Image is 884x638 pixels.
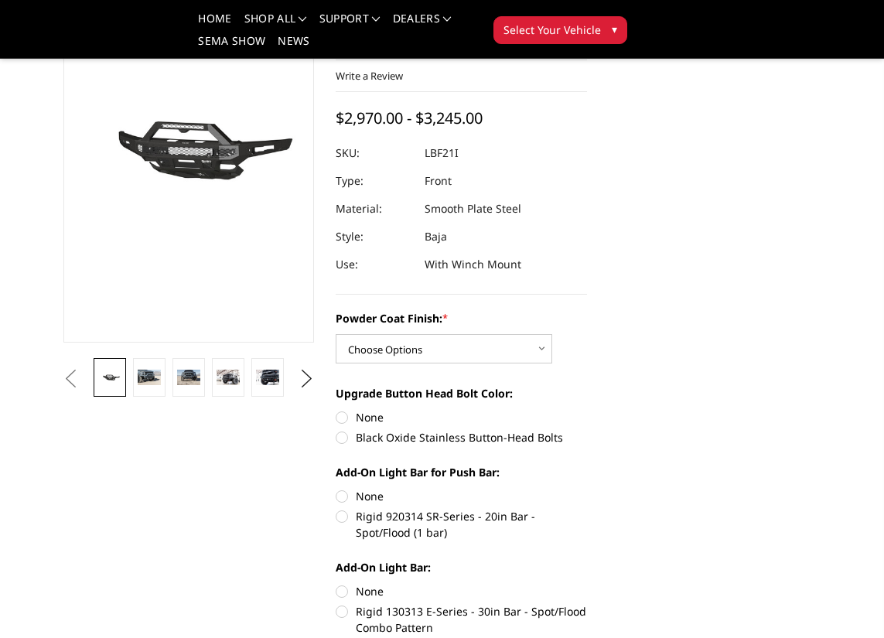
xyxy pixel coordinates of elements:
[425,251,521,278] dd: With Winch Mount
[198,36,265,58] a: SEMA Show
[336,69,403,83] a: Write a Review
[336,167,413,195] dt: Type:
[336,409,587,425] label: None
[336,603,587,636] label: Rigid 130313 E-Series - 30in Bar - Spot/Flood Combo Pattern
[425,167,452,195] dd: Front
[425,223,447,251] dd: Baja
[198,13,231,36] a: Home
[336,251,413,278] dt: Use:
[336,195,413,223] dt: Material:
[612,21,617,37] span: ▾
[336,559,587,575] label: Add-On Light Bar:
[493,16,627,44] button: Select Your Vehicle
[278,36,309,58] a: News
[336,488,587,504] label: None
[807,564,884,638] iframe: Chat Widget
[336,429,587,445] label: Black Oxide Stainless Button-Head Bolts
[336,223,413,251] dt: Style:
[425,195,521,223] dd: Smooth Plate Steel
[60,367,83,391] button: Previous
[336,464,587,480] label: Add-On Light Bar for Push Bar:
[425,139,459,167] dd: LBF21I
[336,139,413,167] dt: SKU:
[336,583,587,599] label: None
[244,13,307,36] a: shop all
[177,370,200,384] img: 2021-2025 Ford Raptor - Freedom Series - Baja Front Bumper (winch mount)
[295,367,318,391] button: Next
[319,13,381,36] a: Support
[336,508,587,541] label: Rigid 920314 SR-Series - 20in Bar - Spot/Flood (1 bar)
[336,107,483,128] span: $2,970.00 - $3,245.00
[217,370,239,384] img: 2021-2025 Ford Raptor - Freedom Series - Baja Front Bumper (winch mount)
[503,22,601,38] span: Select Your Vehicle
[138,370,160,384] img: 2021-2025 Ford Raptor - Freedom Series - Baja Front Bumper (winch mount)
[393,13,452,36] a: Dealers
[336,385,587,401] label: Upgrade Button Head Bolt Color:
[256,370,278,384] img: 2021-2025 Ford Raptor - Freedom Series - Baja Front Bumper (winch mount)
[336,310,587,326] label: Powder Coat Finish:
